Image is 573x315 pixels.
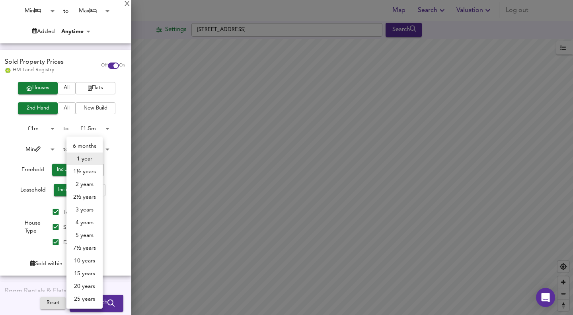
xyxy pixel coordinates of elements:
[536,288,555,307] div: Open Intercom Messenger
[66,178,103,191] li: 2 years
[66,203,103,216] li: 3 years
[66,216,103,229] li: 4 years
[66,165,103,178] li: 1½ years
[66,254,103,267] li: 10 years
[66,293,103,305] li: 25 years
[66,140,103,153] li: 6 months
[66,229,103,242] li: 5 years
[66,153,103,165] li: 1 year
[66,242,103,254] li: 7½ years
[66,191,103,203] li: 2½ years
[66,280,103,293] li: 20 years
[66,267,103,280] li: 15 years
